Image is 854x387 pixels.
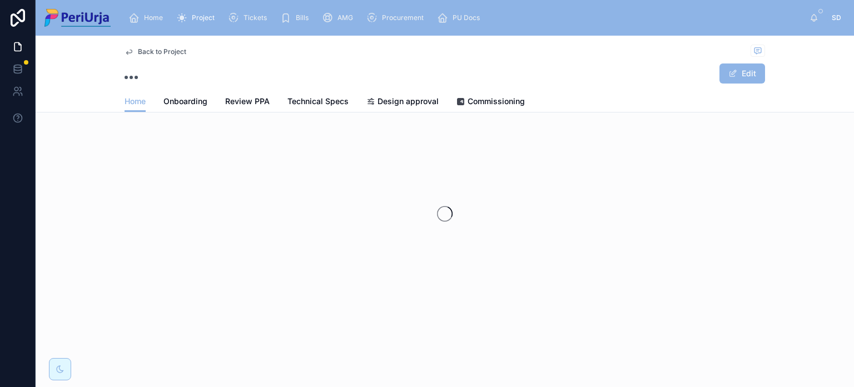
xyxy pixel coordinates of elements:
[125,47,186,56] a: Back to Project
[468,96,525,107] span: Commissioning
[366,91,439,114] a: Design approval
[125,96,146,107] span: Home
[287,91,349,114] a: Technical Specs
[277,8,316,28] a: Bills
[163,96,207,107] span: Onboarding
[719,63,765,84] button: Edit
[832,13,841,22] span: SD
[453,13,480,22] span: PU Docs
[144,13,163,22] span: Home
[363,8,431,28] a: Procurement
[173,8,222,28] a: Project
[434,8,488,28] a: PU Docs
[120,6,810,30] div: scrollable content
[125,8,171,28] a: Home
[225,96,270,107] span: Review PPA
[337,13,353,22] span: AMG
[378,96,439,107] span: Design approval
[138,47,186,56] span: Back to Project
[456,91,525,114] a: Commissioning
[225,8,275,28] a: Tickets
[244,13,267,22] span: Tickets
[319,8,361,28] a: AMG
[44,9,111,27] img: App logo
[192,13,215,22] span: Project
[225,91,270,114] a: Review PPA
[163,91,207,114] a: Onboarding
[296,13,309,22] span: Bills
[125,91,146,112] a: Home
[382,13,424,22] span: Procurement
[287,96,349,107] span: Technical Specs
